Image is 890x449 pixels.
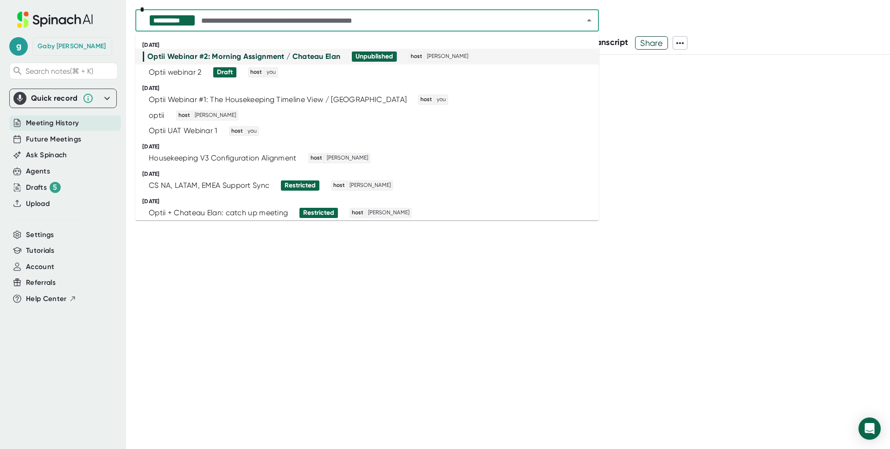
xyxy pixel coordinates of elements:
span: host [332,181,346,190]
button: Account [26,262,54,272]
div: Unpublished [356,52,393,61]
div: Draft [217,68,233,77]
div: [DATE] [142,42,599,49]
span: Help Center [26,294,67,304]
button: Agents [26,166,50,177]
div: Open Intercom Messenger [858,417,881,440]
span: host [177,111,191,120]
button: Meeting History [26,118,79,128]
span: Search notes (⌘ + K) [25,67,93,76]
div: Optii Webinar #2: Morning Assignment / Chateau Elan [147,52,340,61]
span: [PERSON_NAME] [325,154,369,162]
div: [DATE] [142,143,599,150]
span: [PERSON_NAME] [367,209,411,217]
span: you [435,96,447,104]
span: [PERSON_NAME] [348,181,392,190]
div: Quick record [13,89,113,108]
button: Drafts 5 [26,182,61,193]
div: Restricted [303,209,334,217]
button: Transcript [589,36,629,49]
button: Referrals [26,277,56,288]
span: Transcript [589,37,629,47]
span: [PERSON_NAME] [426,52,470,61]
span: host [309,154,324,162]
button: Tutorials [26,245,54,256]
button: Settings [26,230,54,240]
div: Restricted [285,181,316,190]
button: Upload [26,199,50,209]
div: Housekeeping V3 Configuration Alignment [149,154,297,163]
span: host [249,68,263,77]
span: you [265,68,277,77]
span: Share [636,35,667,51]
button: Future Meetings [26,134,81,145]
span: [PERSON_NAME] [193,111,237,120]
span: host [409,52,424,61]
div: Optii Webinar #1: The Housekeeping Timeline View / [GEOGRAPHIC_DATA] [149,95,407,104]
div: [DATE] [142,85,599,92]
div: optii [149,111,165,120]
span: host [230,127,244,135]
button: Share [635,36,668,50]
div: Optii + Chateau Elan: catch up meeting [149,208,288,218]
div: Optii UAT Webinar 1 [149,126,217,135]
span: host [350,209,365,217]
div: 5 [50,182,61,193]
button: Help Center [26,294,76,304]
div: CS NA, LATAM, EMEA Support Sync [149,181,269,190]
button: Ask Spinach [26,150,67,160]
div: Optii webinar 2 [149,68,202,77]
div: Quick record [31,94,78,103]
div: Gaby Terrazas [38,42,106,51]
span: host [419,96,433,104]
span: you [246,127,258,135]
button: Close [583,14,596,27]
div: [DATE] [142,198,599,205]
span: g [9,37,28,56]
div: Drafts [26,182,61,193]
div: [DATE] [142,171,599,178]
